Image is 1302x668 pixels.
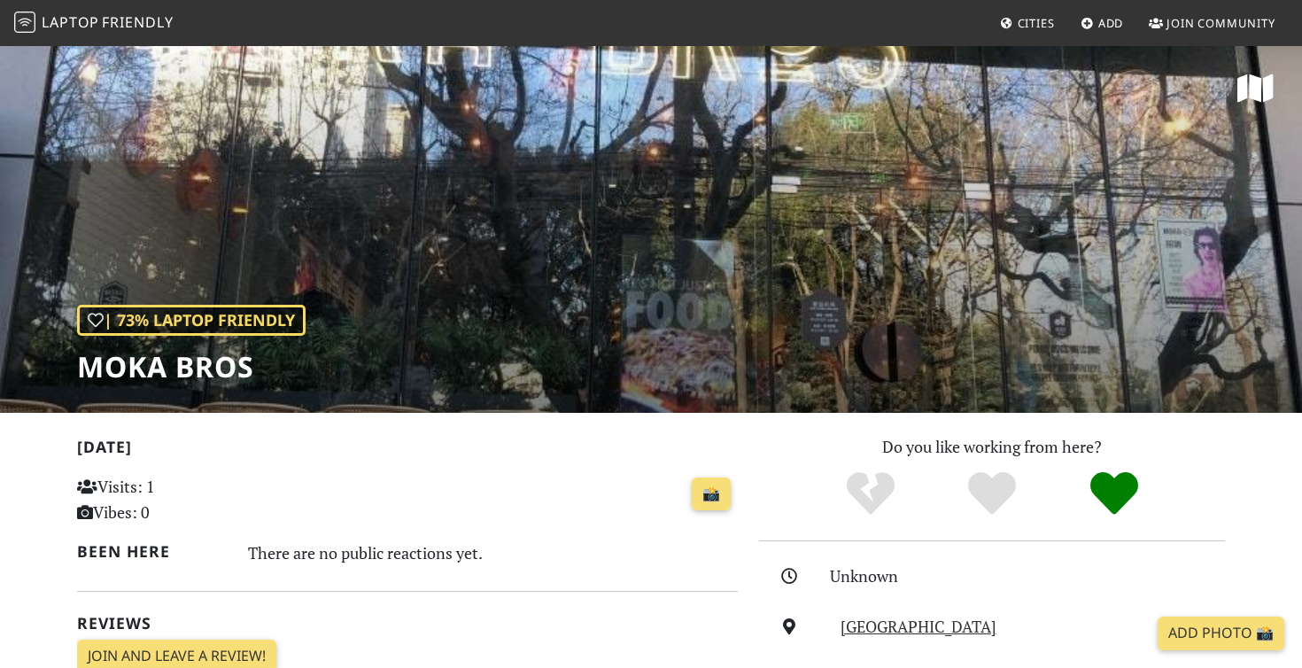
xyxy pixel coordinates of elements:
a: Cities [993,7,1062,39]
h2: [DATE] [77,438,738,463]
p: Do you like working from here? [759,434,1225,460]
div: | 73% Laptop Friendly [77,305,306,336]
span: Laptop [42,12,99,32]
a: [GEOGRAPHIC_DATA] [841,616,996,637]
a: LaptopFriendly LaptopFriendly [14,8,174,39]
img: LaptopFriendly [14,12,35,33]
span: Cities [1018,15,1055,31]
h2: Reviews [77,614,738,633]
div: Yes [931,470,1053,518]
div: No [810,470,932,518]
div: Definitely! [1053,470,1175,518]
a: Join Community [1142,7,1283,39]
h1: Moka Bros [77,350,306,384]
span: Friendly [102,12,173,32]
span: Join Community [1166,15,1275,31]
a: Add Photo 📸 [1158,617,1284,650]
a: Add [1073,7,1131,39]
div: There are no public reactions yet. [248,539,739,567]
a: 📸 [692,478,731,511]
p: Visits: 1 Vibes: 0 [77,474,283,525]
div: Unknown [830,563,1236,589]
span: Add [1098,15,1124,31]
h2: Been here [77,542,227,561]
